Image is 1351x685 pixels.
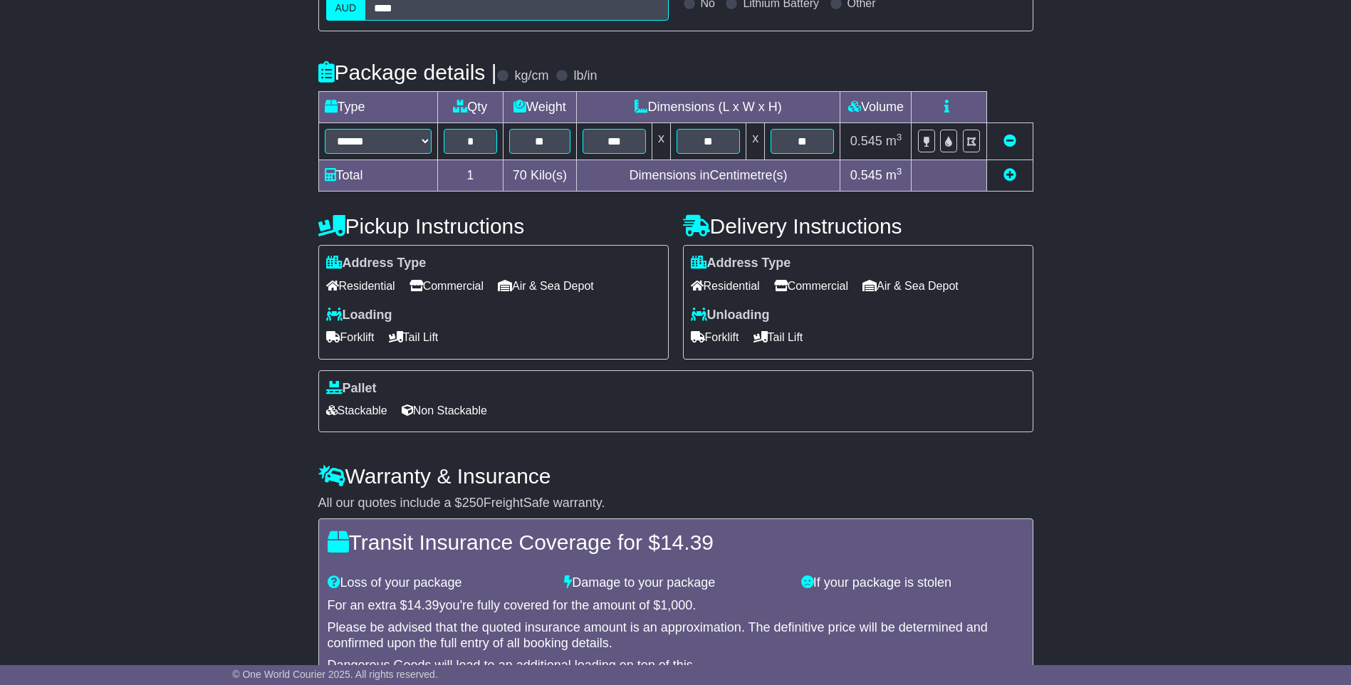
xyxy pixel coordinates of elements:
span: 1,000 [660,598,692,612]
div: All our quotes include a $ FreightSafe warranty. [318,496,1033,511]
span: Tail Lift [753,326,803,348]
td: x [746,123,765,160]
span: Stackable [326,399,387,422]
span: Air & Sea Depot [862,275,959,297]
td: Type [318,92,437,123]
td: Kilo(s) [504,160,577,192]
a: Add new item [1003,168,1016,182]
span: Commercial [774,275,848,297]
span: Residential [326,275,395,297]
div: Dangerous Goods will lead to an additional loading on top of this. [328,658,1024,674]
label: Pallet [326,381,377,397]
label: Address Type [326,256,427,271]
span: m [886,168,902,182]
div: For an extra $ you're fully covered for the amount of $ . [328,598,1024,614]
span: 0.545 [850,168,882,182]
td: Dimensions (L x W x H) [576,92,840,123]
span: © One World Courier 2025. All rights reserved. [232,669,438,680]
a: Remove this item [1003,134,1016,148]
span: m [886,134,902,148]
span: 0.545 [850,134,882,148]
h4: Transit Insurance Coverage for $ [328,530,1024,554]
span: Tail Lift [389,326,439,348]
td: x [652,123,670,160]
label: lb/in [573,68,597,84]
td: Dimensions in Centimetre(s) [576,160,840,192]
h4: Delivery Instructions [683,214,1033,238]
label: Loading [326,308,392,323]
h4: Pickup Instructions [318,214,669,238]
td: Total [318,160,437,192]
span: Forklift [691,326,739,348]
span: Commercial [410,275,484,297]
h4: Warranty & Insurance [318,464,1033,488]
div: If your package is stolen [794,575,1031,591]
span: Non Stackable [402,399,487,422]
td: Qty [437,92,504,123]
div: Damage to your package [557,575,794,591]
span: 70 [513,168,527,182]
div: Please be advised that the quoted insurance amount is an approximation. The definitive price will... [328,620,1024,651]
span: 250 [462,496,484,510]
td: 1 [437,160,504,192]
span: Forklift [326,326,375,348]
span: 14.39 [407,598,439,612]
td: Weight [504,92,577,123]
div: Loss of your package [320,575,558,591]
td: Volume [840,92,912,123]
h4: Package details | [318,61,497,84]
label: Unloading [691,308,770,323]
label: kg/cm [514,68,548,84]
sup: 3 [897,166,902,177]
span: 14.39 [660,530,714,554]
span: Residential [691,275,760,297]
label: Address Type [691,256,791,271]
sup: 3 [897,132,902,142]
span: Air & Sea Depot [498,275,594,297]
